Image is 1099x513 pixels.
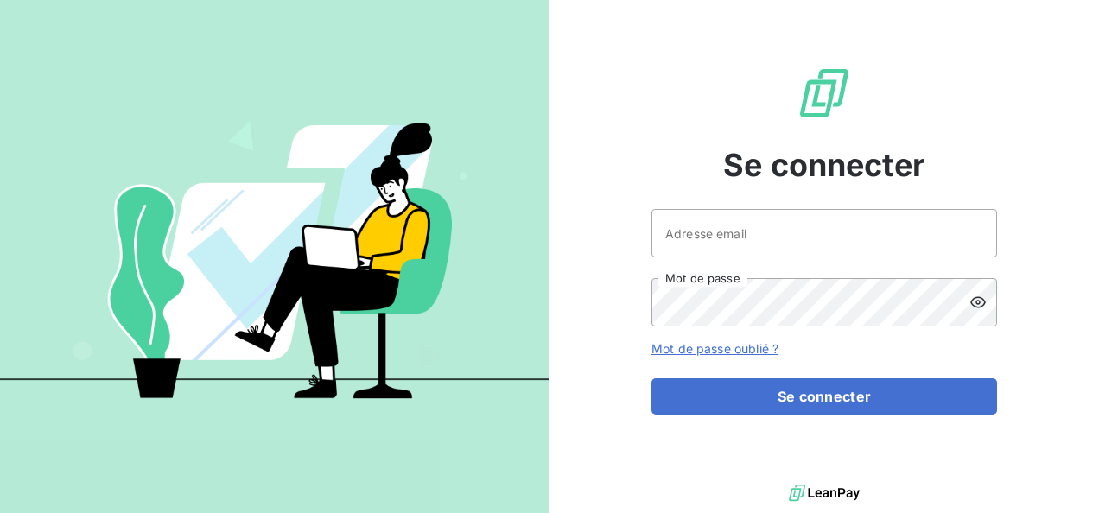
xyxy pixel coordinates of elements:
a: Mot de passe oublié ? [651,341,778,356]
button: Se connecter [651,378,997,415]
img: Logo LeanPay [797,66,852,121]
input: placeholder [651,209,997,257]
img: logo [789,480,860,506]
span: Se connecter [723,142,925,188]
